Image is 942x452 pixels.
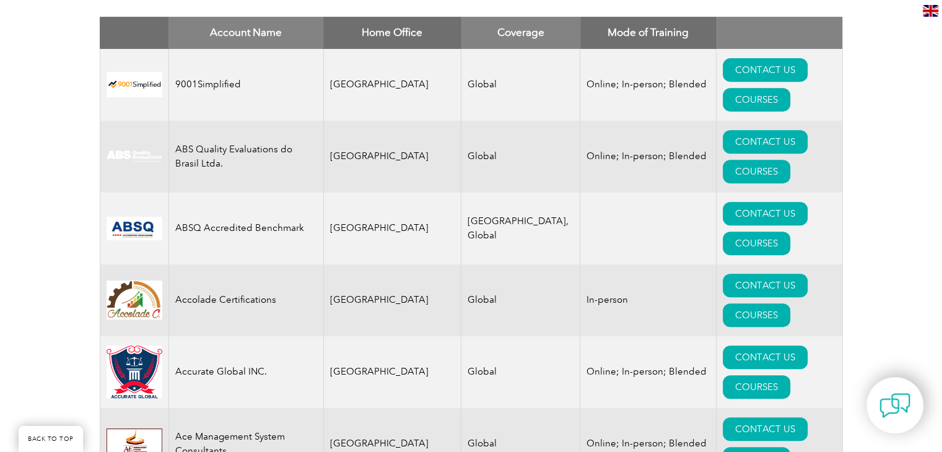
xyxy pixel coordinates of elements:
a: COURSES [723,232,790,255]
td: Global [461,121,580,193]
th: Mode of Training: activate to sort column ascending [580,17,717,49]
a: CONTACT US [723,274,808,297]
th: Account Name: activate to sort column descending [168,17,323,49]
th: : activate to sort column ascending [717,17,842,49]
td: 9001Simplified [168,49,323,121]
td: Accurate Global INC. [168,336,323,408]
td: [GEOGRAPHIC_DATA] [323,193,461,264]
a: CONTACT US [723,417,808,441]
img: a034a1f6-3919-f011-998a-0022489685a1-logo.png [107,346,162,399]
img: contact-chat.png [879,390,910,421]
td: [GEOGRAPHIC_DATA] [323,264,461,336]
td: Online; In-person; Blended [580,121,717,193]
img: 37c9c059-616f-eb11-a812-002248153038-logo.png [107,72,162,97]
a: CONTACT US [723,130,808,154]
a: CONTACT US [723,58,808,82]
td: Global [461,49,580,121]
td: Online; In-person; Blended [580,49,717,121]
td: Global [461,264,580,336]
a: COURSES [723,303,790,327]
a: CONTACT US [723,202,808,225]
img: cc24547b-a6e0-e911-a812-000d3a795b83-logo.png [107,217,162,240]
th: Home Office: activate to sort column ascending [323,17,461,49]
td: [GEOGRAPHIC_DATA] [323,336,461,408]
td: Online; In-person; Blended [580,336,717,408]
img: c92924ac-d9bc-ea11-a814-000d3a79823d-logo.jpg [107,150,162,163]
img: 1a94dd1a-69dd-eb11-bacb-002248159486-logo.jpg [107,280,162,319]
th: Coverage: activate to sort column ascending [461,17,580,49]
img: en [923,5,938,17]
td: Global [461,336,580,408]
a: CONTACT US [723,346,808,369]
td: [GEOGRAPHIC_DATA] [323,49,461,121]
td: Accolade Certifications [168,264,323,336]
td: In-person [580,264,717,336]
td: [GEOGRAPHIC_DATA] [323,121,461,193]
a: COURSES [723,375,790,399]
td: ABSQ Accredited Benchmark [168,193,323,264]
td: [GEOGRAPHIC_DATA], Global [461,193,580,264]
a: COURSES [723,88,790,111]
td: ABS Quality Evaluations do Brasil Ltda. [168,121,323,193]
a: COURSES [723,160,790,183]
a: BACK TO TOP [19,426,83,452]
